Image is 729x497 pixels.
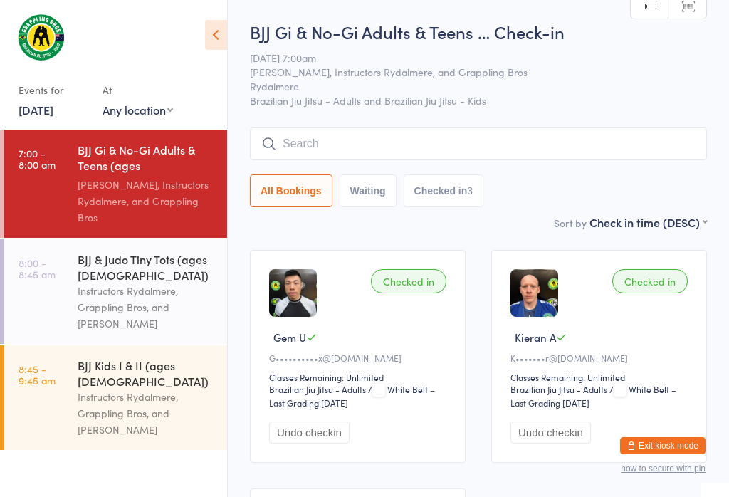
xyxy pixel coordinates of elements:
[103,102,173,117] div: Any location
[515,330,556,345] span: Kieran A
[510,269,558,317] img: image1702453946.png
[589,214,707,230] div: Check in time (DESC)
[467,185,473,197] div: 3
[19,78,88,102] div: Events for
[78,357,215,389] div: BJJ Kids I & II (ages [DEMOGRAPHIC_DATA])
[78,251,215,283] div: BJJ & Judo Tiny Tots (ages [DEMOGRAPHIC_DATA])
[4,345,227,450] a: 8:45 -9:45 amBJJ Kids I & II (ages [DEMOGRAPHIC_DATA])Instructors Rydalmere, Grappling Bros, and ...
[19,257,56,280] time: 8:00 - 8:45 am
[103,78,173,102] div: At
[14,11,68,64] img: Grappling Bros Rydalmere
[269,371,451,383] div: Classes Remaining: Unlimited
[612,269,688,293] div: Checked in
[404,174,484,207] button: Checked in3
[78,283,215,332] div: Instructors Rydalmere, Grappling Bros, and [PERSON_NAME]
[250,174,332,207] button: All Bookings
[510,383,607,395] div: Brazilian Jiu Jitsu - Adults
[269,383,366,395] div: Brazilian Jiu Jitsu - Adults
[250,93,707,108] span: Brazilian Jiu Jitsu - Adults and Brazilian Jiu Jitsu - Kids
[620,437,706,454] button: Exit kiosk mode
[250,65,685,79] span: [PERSON_NAME], Instructors Rydalmere, and Grappling Bros
[554,216,587,230] label: Sort by
[4,130,227,238] a: 7:00 -8:00 amBJJ Gi & No-Gi Adults & Teens (ages [DEMOGRAPHIC_DATA]+)[PERSON_NAME], Instructors R...
[4,239,227,344] a: 8:00 -8:45 amBJJ & Judo Tiny Tots (ages [DEMOGRAPHIC_DATA])Instructors Rydalmere, Grappling Bros,...
[250,51,685,65] span: [DATE] 7:00am
[621,464,706,474] button: how to secure with pin
[269,269,317,317] img: image1702067202.png
[19,363,56,386] time: 8:45 - 9:45 am
[78,142,215,177] div: BJJ Gi & No-Gi Adults & Teens (ages [DEMOGRAPHIC_DATA]+)
[510,371,692,383] div: Classes Remaining: Unlimited
[510,422,591,444] button: Undo checkin
[273,330,306,345] span: Gem U
[78,389,215,438] div: Instructors Rydalmere, Grappling Bros, and [PERSON_NAME]
[371,269,446,293] div: Checked in
[250,20,707,43] h2: BJJ Gi & No-Gi Adults & Teens … Check-in
[269,352,451,364] div: G••••••••••x@[DOMAIN_NAME]
[19,147,56,170] time: 7:00 - 8:00 am
[510,352,692,364] div: K•••••••r@[DOMAIN_NAME]
[269,422,350,444] button: Undo checkin
[78,177,215,226] div: [PERSON_NAME], Instructors Rydalmere, and Grappling Bros
[19,102,53,117] a: [DATE]
[250,127,707,160] input: Search
[340,174,397,207] button: Waiting
[250,79,685,93] span: Rydalmere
